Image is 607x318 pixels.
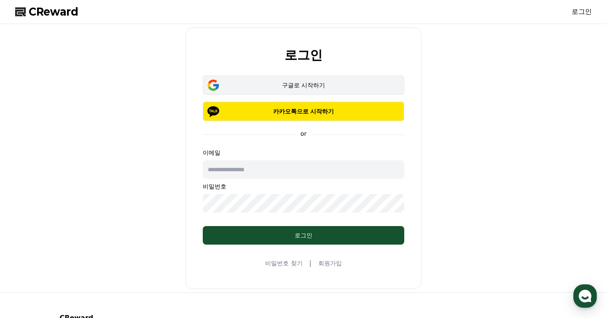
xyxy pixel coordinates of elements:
[77,261,87,268] span: 대화
[203,148,404,157] p: 이메일
[130,261,140,267] span: 설정
[3,248,56,269] a: 홈
[56,248,109,269] a: 대화
[309,258,312,268] span: |
[203,75,404,95] button: 구글로 시작하기
[15,5,78,19] a: CReward
[318,259,342,267] a: 회원가입
[220,231,387,240] div: 로그인
[27,261,32,267] span: 홈
[215,107,392,116] p: 카카오톡으로 시작하기
[295,129,312,138] p: or
[285,48,322,62] h2: 로그인
[29,5,78,19] span: CReward
[572,7,592,17] a: 로그인
[109,248,162,269] a: 설정
[265,259,302,267] a: 비밀번호 찾기
[215,81,392,89] div: 구글로 시작하기
[203,102,404,121] button: 카카오톡으로 시작하기
[203,226,404,245] button: 로그인
[203,182,404,191] p: 비밀번호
